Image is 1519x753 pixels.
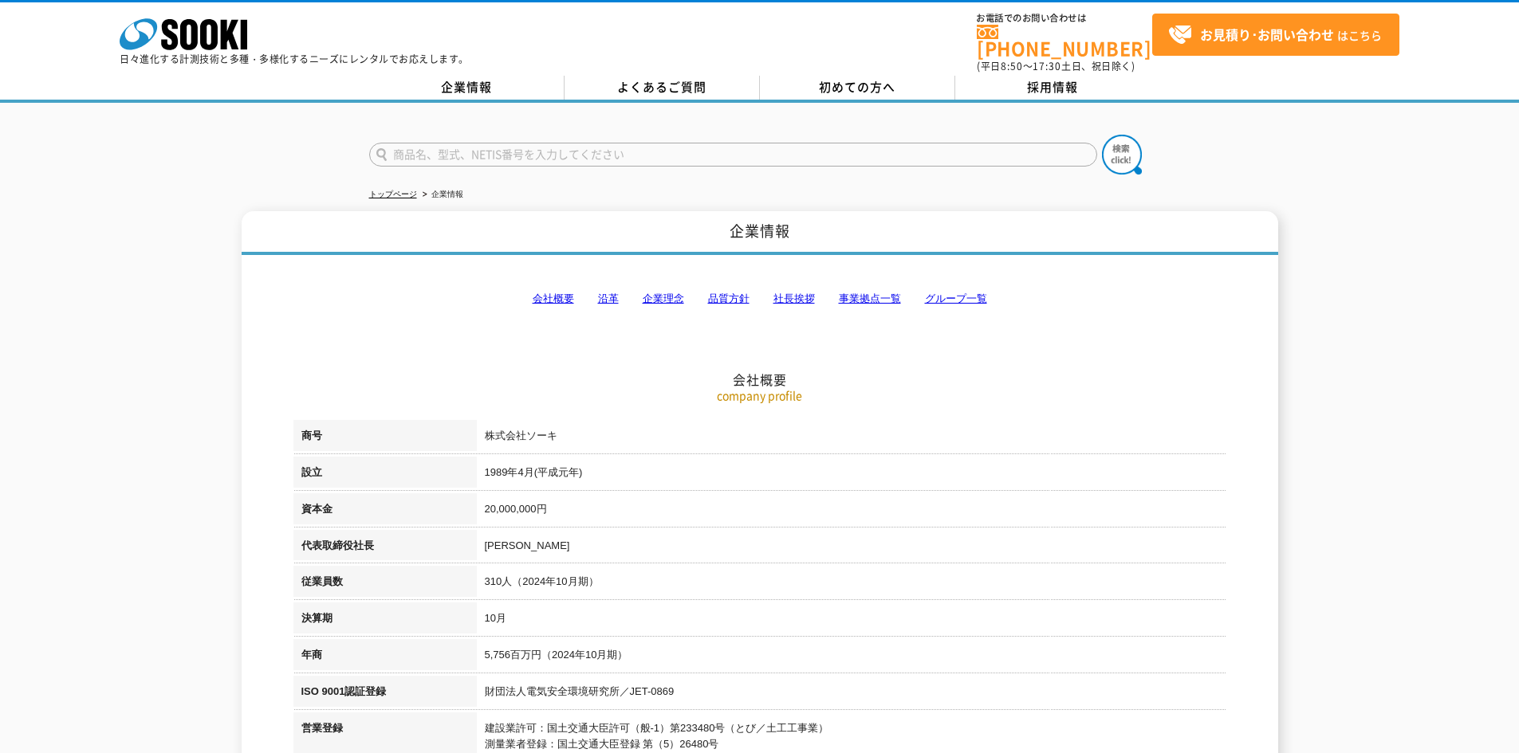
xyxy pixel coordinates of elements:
th: 資本金 [293,493,477,530]
a: 企業情報 [369,76,565,100]
p: 日々進化する計測技術と多種・多様化するニーズにレンタルでお応えします。 [120,54,469,64]
img: btn_search.png [1102,135,1142,175]
h1: 企業情報 [242,211,1278,255]
a: 採用情報 [955,76,1151,100]
p: company profile [293,387,1226,404]
th: 商号 [293,420,477,457]
td: 310人（2024年10月期） [477,566,1226,602]
th: ISO 9001認証登録 [293,676,477,712]
th: 決算期 [293,602,477,639]
td: 5,756百万円（2024年10月期） [477,639,1226,676]
td: 10月 [477,602,1226,639]
a: 企業理念 [643,292,684,304]
td: 株式会社ソーキ [477,420,1226,457]
a: 初めての方へ [760,76,955,100]
a: 事業拠点一覧 [839,292,901,304]
a: お見積り･お問い合わせはこちら [1152,14,1399,56]
th: 年商 [293,639,477,676]
th: 代表取締役社長 [293,530,477,567]
span: はこちら [1168,23,1382,47]
h2: 会社概要 [293,212,1226,388]
span: 初めての方へ [819,78,895,96]
span: (平日 ～ 土日、祝日除く) [977,59,1135,73]
td: [PERSON_NAME] [477,530,1226,567]
li: 企業情報 [419,186,463,203]
a: 会社概要 [533,292,574,304]
td: 1989年4月(平成元年) [477,457,1226,493]
a: トップページ [369,190,417,198]
span: お電話でのお問い合わせは [977,14,1152,23]
a: グループ一覧 [925,292,987,304]
td: 20,000,000円 [477,493,1226,530]
th: 従業員数 [293,566,477,602]
a: 沿革 [598,292,619,304]
a: よくあるご質問 [565,76,760,100]
a: 品質方針 [708,292,750,304]
strong: お見積り･お問い合わせ [1200,25,1334,44]
a: 社長挨拶 [773,292,815,304]
a: [PHONE_NUMBER] [977,25,1152,57]
span: 8:50 [1001,59,1023,73]
th: 設立 [293,457,477,493]
input: 商品名、型式、NETIS番号を入力してください [369,143,1097,167]
span: 17:30 [1033,59,1061,73]
td: 財団法人電気安全環境研究所／JET-0869 [477,676,1226,712]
